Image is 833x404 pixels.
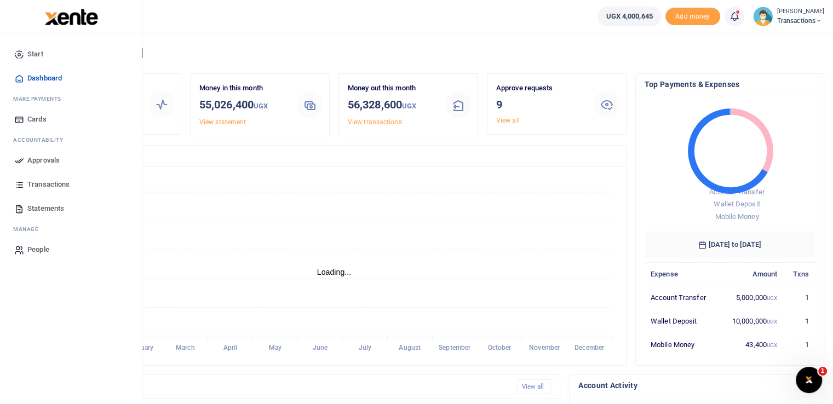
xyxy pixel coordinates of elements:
a: View all [496,117,520,124]
a: UGX 4,000,645 [598,7,660,26]
a: Statements [9,197,133,221]
span: Add money [665,8,720,26]
tspan: September [439,344,471,351]
span: Transactions [777,16,824,26]
tspan: May [269,344,282,351]
a: Dashboard [9,66,133,90]
span: UGX 4,000,645 [606,11,652,22]
a: Approvals [9,148,133,172]
iframe: Intercom live chat [796,367,822,393]
small: [PERSON_NAME] [777,7,824,16]
a: profile-user [PERSON_NAME] Transactions [753,7,824,26]
a: Transactions [9,172,133,197]
li: Ac [9,131,133,148]
a: Cards [9,107,133,131]
small: UGX [254,102,268,110]
td: Account Transfer [645,286,720,310]
span: countability [21,136,63,144]
tspan: October [488,344,512,351]
a: logo-small logo-large logo-large [44,12,98,20]
a: People [9,238,133,262]
tspan: February [127,344,153,351]
tspan: December [575,344,605,351]
h4: Hello [PERSON_NAME] [42,47,824,59]
td: 1 [783,333,815,356]
th: Amount [720,263,784,286]
li: Wallet ballance [593,7,665,26]
td: Mobile Money [645,333,720,356]
td: 10,000,000 [720,309,784,333]
td: 1 [783,309,815,333]
span: Account Transfer [709,188,765,196]
h4: Account Activity [578,379,815,391]
a: View statement [199,118,246,126]
a: Start [9,42,133,66]
tspan: November [529,344,560,351]
small: UGX [767,319,777,325]
small: UGX [767,342,777,348]
tspan: June [313,344,328,351]
th: Expense [645,263,720,286]
li: M [9,90,133,107]
h4: Top Payments & Expenses [645,78,815,90]
span: Dashboard [27,73,62,84]
h4: Transactions Overview [51,150,617,162]
a: View all [517,379,551,394]
p: Money in this month [199,83,288,94]
small: UGX [767,295,777,301]
h3: 55,026,400 [199,96,288,114]
tspan: April [223,344,238,351]
span: Cards [27,114,47,125]
a: View transactions [348,118,402,126]
td: Wallet Deposit [645,309,720,333]
text: Loading... [317,268,352,276]
h4: Recent Transactions [51,381,508,393]
li: M [9,221,133,238]
tspan: March [176,344,195,351]
h3: 9 [496,96,585,113]
span: Transactions [27,179,70,190]
span: anage [19,225,39,233]
td: 43,400 [720,333,784,356]
span: Start [27,49,43,60]
p: Approve requests [496,83,585,94]
span: Approvals [27,155,60,166]
tspan: August [399,344,421,351]
img: logo-large [45,9,98,25]
td: 1 [783,286,815,310]
th: Txns [783,263,815,286]
img: profile-user [753,7,773,26]
td: 5,000,000 [720,286,784,310]
small: UGX [402,102,416,110]
li: Toup your wallet [665,8,720,26]
p: Money out this month [348,83,436,94]
h6: [DATE] to [DATE] [645,232,815,258]
span: Mobile Money [715,212,759,221]
span: People [27,244,49,255]
span: Statements [27,203,64,214]
h3: 56,328,600 [348,96,436,114]
span: Wallet Deposit [714,200,760,208]
span: 1 [818,367,827,376]
span: ake Payments [19,95,61,103]
a: Add money [665,11,720,20]
tspan: July [358,344,371,351]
